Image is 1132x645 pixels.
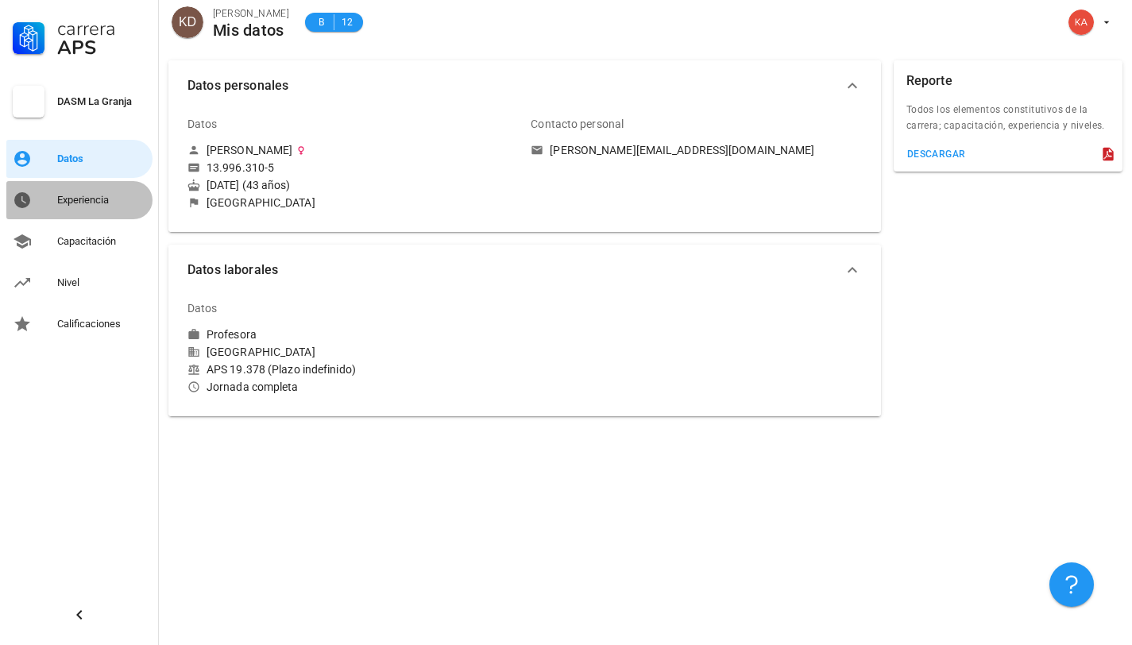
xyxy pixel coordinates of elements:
[213,6,289,21] div: [PERSON_NAME]
[1068,10,1094,35] div: avatar
[57,276,146,289] div: Nivel
[57,95,146,108] div: DASM La Granja
[6,181,153,219] a: Experiencia
[207,195,315,210] div: [GEOGRAPHIC_DATA]
[168,60,881,111] button: Datos personales
[172,6,203,38] div: avatar
[187,259,843,281] span: Datos laborales
[6,264,153,302] a: Nivel
[187,345,518,359] div: [GEOGRAPHIC_DATA]
[906,60,952,102] div: Reporte
[57,194,146,207] div: Experiencia
[900,143,972,165] button: descargar
[6,222,153,261] a: Capacitación
[57,153,146,165] div: Datos
[207,327,257,342] div: Profesora
[187,380,518,394] div: Jornada completa
[6,305,153,343] a: Calificaciones
[179,6,196,38] span: KD
[341,14,354,30] span: 12
[187,289,218,327] div: Datos
[57,318,146,330] div: Calificaciones
[213,21,289,39] div: Mis datos
[315,14,327,30] span: B
[550,143,814,157] div: [PERSON_NAME][EMAIL_ADDRESS][DOMAIN_NAME]
[57,235,146,248] div: Capacitación
[187,178,518,192] div: [DATE] (43 años)
[187,105,218,143] div: Datos
[531,143,861,157] a: [PERSON_NAME][EMAIL_ADDRESS][DOMAIN_NAME]
[57,38,146,57] div: APS
[906,149,966,160] div: descargar
[207,160,274,175] div: 13.996.310-5
[187,362,518,377] div: APS 19.378 (Plazo indefinido)
[6,140,153,178] a: Datos
[531,105,624,143] div: Contacto personal
[187,75,843,97] span: Datos personales
[894,102,1122,143] div: Todos los elementos constitutivos de la carrera; capacitación, experiencia y niveles.
[57,19,146,38] div: Carrera
[207,143,292,157] div: [PERSON_NAME]
[168,245,881,295] button: Datos laborales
